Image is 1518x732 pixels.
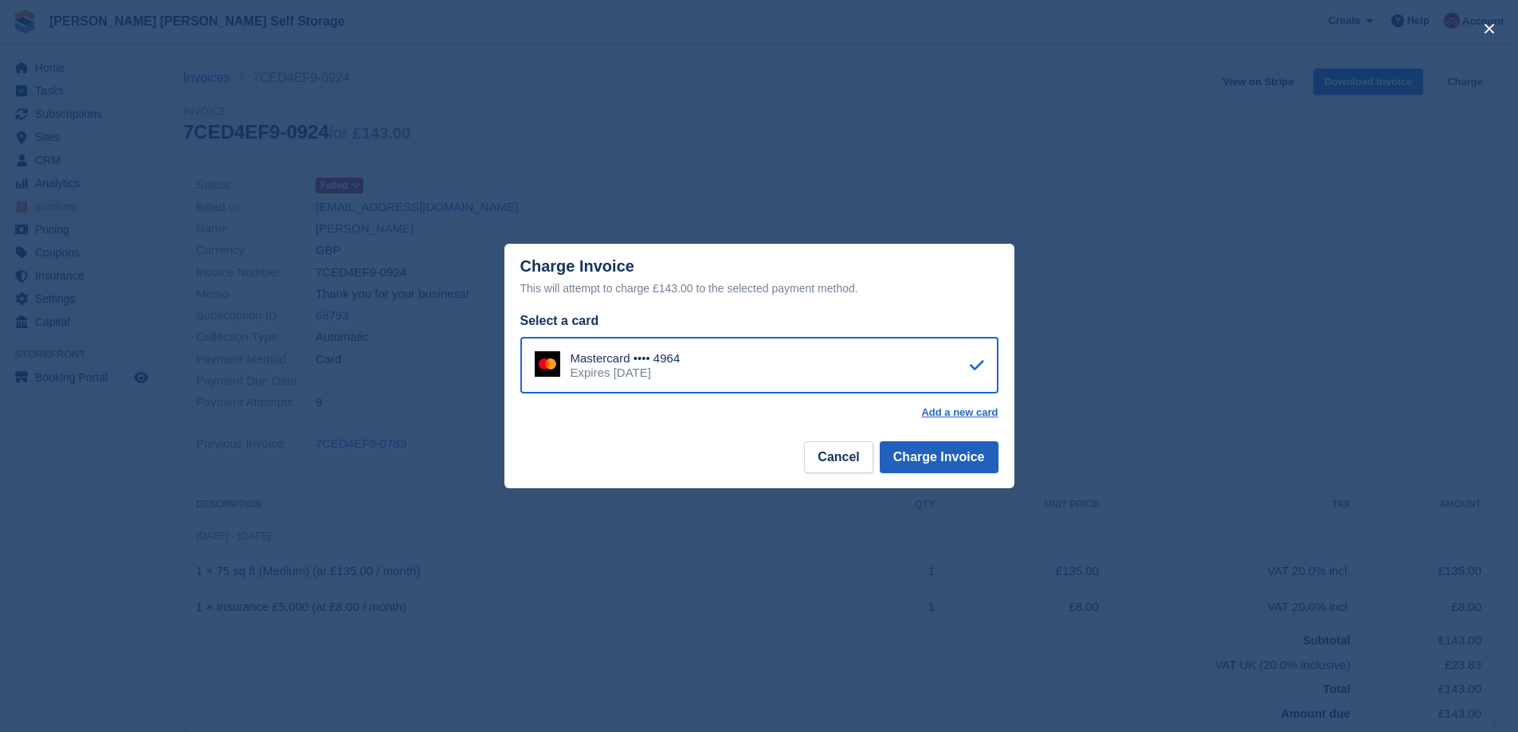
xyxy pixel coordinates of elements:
div: Expires [DATE] [571,366,681,380]
button: close [1477,16,1502,41]
div: Charge Invoice [520,257,998,298]
button: Cancel [804,441,873,473]
a: Add a new card [921,406,998,419]
div: Mastercard •••• 4964 [571,351,681,366]
img: Mastercard Logo [535,351,560,377]
button: Charge Invoice [880,441,998,473]
div: Select a card [520,311,998,331]
div: This will attempt to charge £143.00 to the selected payment method. [520,279,998,298]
